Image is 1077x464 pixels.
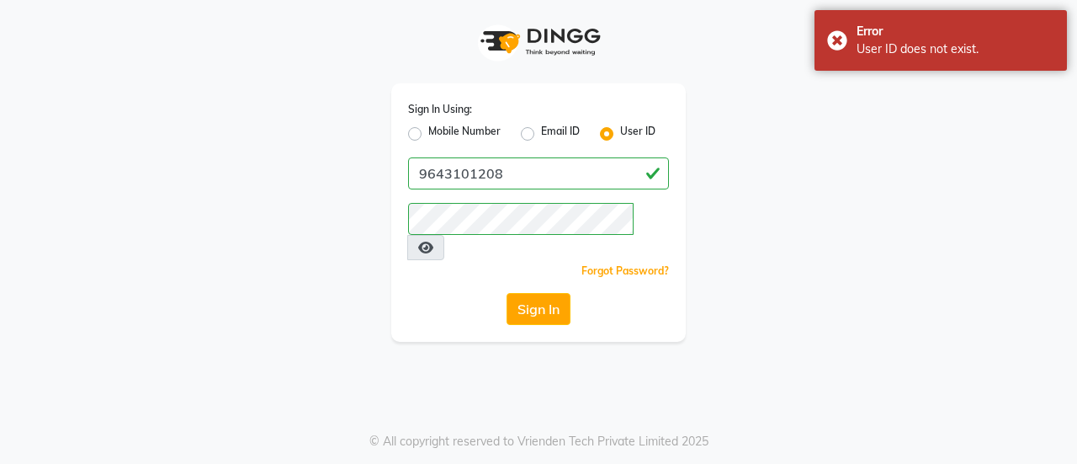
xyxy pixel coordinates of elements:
[471,17,606,67] img: logo1.svg
[408,203,634,235] input: Username
[620,124,655,144] label: User ID
[507,293,570,325] button: Sign In
[857,23,1054,40] div: Error
[541,124,580,144] label: Email ID
[408,157,669,189] input: Username
[857,40,1054,58] div: User ID does not exist.
[428,124,501,144] label: Mobile Number
[408,102,472,117] label: Sign In Using:
[581,264,669,277] a: Forgot Password?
